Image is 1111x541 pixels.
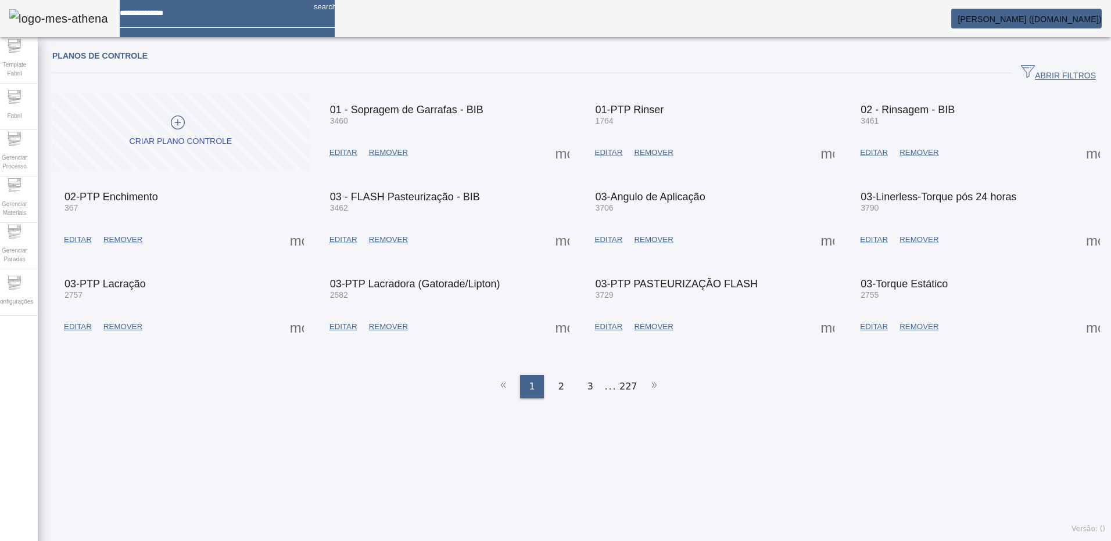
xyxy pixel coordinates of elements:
[286,316,307,337] button: Mais
[64,321,92,333] span: EDITAR
[1071,525,1105,533] span: Versão: ()
[596,203,614,212] span: 3706
[860,234,888,246] span: EDITAR
[64,290,83,300] span: 2757
[894,229,944,250] button: REMOVER
[363,229,414,250] button: REMOVER
[596,104,664,116] span: 01-PTP Rinser
[64,191,158,203] span: 02-PTP Enchimento
[1083,229,1103,250] button: Mais
[1012,63,1105,84] button: ABRIR FILTROS
[552,142,573,163] button: Mais
[854,316,894,337] button: EDITAR
[628,142,679,163] button: REMOVER
[330,203,348,212] span: 3462
[64,203,78,212] span: 367
[103,234,142,246] span: REMOVER
[324,142,363,163] button: EDITAR
[330,290,348,300] span: 2582
[3,108,25,124] span: Fabril
[329,321,357,333] span: EDITAR
[634,147,673,158] span: REMOVER
[595,321,623,333] span: EDITAR
[558,380,564,394] span: 2
[64,278,146,290] span: 03-PTP Lacração
[634,234,673,246] span: REMOVER
[899,321,938,333] span: REMOVER
[817,142,838,163] button: Mais
[854,229,894,250] button: EDITAR
[605,375,617,398] li: ...
[1021,64,1096,82] span: ABRIR FILTROS
[619,375,637,398] li: 227
[860,147,888,158] span: EDITAR
[330,278,500,290] span: 03-PTP Lacradora (Gatorade/Lipton)
[369,147,408,158] span: REMOVER
[589,316,629,337] button: EDITAR
[817,229,838,250] button: Mais
[330,104,483,116] span: 01 - Sopragem de Garrafas - BIB
[552,316,573,337] button: Mais
[130,136,232,147] div: Criar plano controle
[861,104,955,116] span: 02 - Rinsagem - BIB
[329,147,357,158] span: EDITAR
[369,321,408,333] span: REMOVER
[861,278,948,290] span: 03-Torque Estático
[1083,316,1103,337] button: Mais
[552,229,573,250] button: Mais
[329,234,357,246] span: EDITAR
[958,15,1102,24] span: [PERSON_NAME] ([DOMAIN_NAME])
[861,290,879,300] span: 2755
[899,147,938,158] span: REMOVER
[52,51,148,60] span: Planos de controle
[596,191,705,203] span: 03-Angulo de Aplicação
[596,116,614,125] span: 1764
[894,316,944,337] button: REMOVER
[9,9,108,28] img: logo-mes-athena
[861,203,879,212] span: 3790
[817,316,838,337] button: Mais
[330,116,348,125] span: 3460
[589,142,629,163] button: EDITAR
[98,316,148,337] button: REMOVER
[330,191,480,203] span: 03 - FLASH Pasteurização - BIB
[899,234,938,246] span: REMOVER
[596,290,614,300] span: 3729
[894,142,944,163] button: REMOVER
[324,316,363,337] button: EDITAR
[595,147,623,158] span: EDITAR
[861,191,1016,203] span: 03-Linerless-Torque pós 24 horas
[1083,142,1103,163] button: Mais
[363,142,414,163] button: REMOVER
[861,116,879,125] span: 3461
[596,278,758,290] span: 03-PTP PASTEURIZAÇÃO FLASH
[363,316,414,337] button: REMOVER
[58,316,98,337] button: EDITAR
[286,229,307,250] button: Mais
[854,142,894,163] button: EDITAR
[634,321,673,333] span: REMOVER
[98,229,148,250] button: REMOVER
[369,234,408,246] span: REMOVER
[860,321,888,333] span: EDITAR
[595,234,623,246] span: EDITAR
[64,234,92,246] span: EDITAR
[52,92,309,171] button: Criar plano controle
[589,229,629,250] button: EDITAR
[324,229,363,250] button: EDITAR
[628,229,679,250] button: REMOVER
[628,316,679,337] button: REMOVER
[58,229,98,250] button: EDITAR
[103,321,142,333] span: REMOVER
[587,380,593,394] span: 3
